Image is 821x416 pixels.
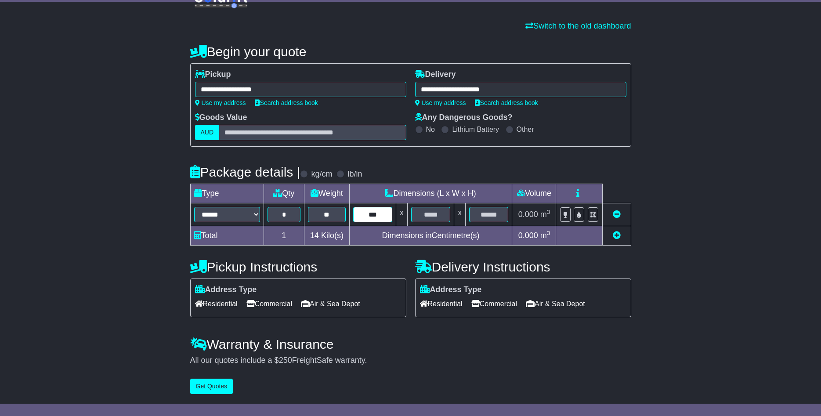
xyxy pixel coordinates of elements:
[420,285,482,295] label: Address Type
[190,184,264,203] td: Type
[547,209,550,215] sup: 3
[454,203,466,226] td: x
[426,125,435,134] label: No
[471,297,517,311] span: Commercial
[264,226,304,246] td: 1
[301,297,360,311] span: Air & Sea Depot
[190,165,300,179] h4: Package details |
[195,125,220,140] label: AUD
[415,113,513,123] label: Any Dangerous Goods?
[190,260,406,274] h4: Pickup Instructions
[547,230,550,236] sup: 3
[304,184,350,203] td: Weight
[190,44,631,59] h4: Begin your quote
[540,210,550,219] span: m
[613,210,621,219] a: Remove this item
[190,356,631,365] div: All our quotes include a $ FreightSafe warranty.
[195,70,231,80] label: Pickup
[304,226,350,246] td: Kilo(s)
[246,297,292,311] span: Commercial
[415,70,456,80] label: Delivery
[420,297,463,311] span: Residential
[475,99,538,106] a: Search address book
[525,22,631,30] a: Switch to the old dashboard
[279,356,292,365] span: 250
[190,226,264,246] td: Total
[195,285,257,295] label: Address Type
[310,231,319,240] span: 14
[540,231,550,240] span: m
[518,231,538,240] span: 0.000
[526,297,585,311] span: Air & Sea Depot
[347,170,362,179] label: lb/in
[311,170,332,179] label: kg/cm
[349,184,512,203] td: Dimensions (L x W x H)
[190,379,233,394] button: Get Quotes
[452,125,499,134] label: Lithium Battery
[195,113,247,123] label: Goods Value
[512,184,556,203] td: Volume
[396,203,407,226] td: x
[349,226,512,246] td: Dimensions in Centimetre(s)
[517,125,534,134] label: Other
[518,210,538,219] span: 0.000
[190,337,631,351] h4: Warranty & Insurance
[195,297,238,311] span: Residential
[195,99,246,106] a: Use my address
[415,260,631,274] h4: Delivery Instructions
[613,231,621,240] a: Add new item
[264,184,304,203] td: Qty
[415,99,466,106] a: Use my address
[255,99,318,106] a: Search address book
